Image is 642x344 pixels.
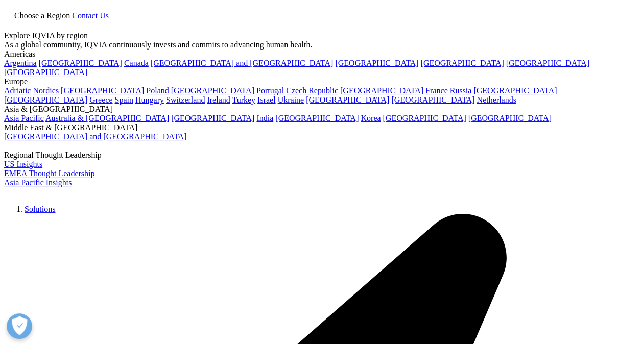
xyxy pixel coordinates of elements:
[207,95,230,104] a: Ireland
[506,59,589,67] a: [GEOGRAPHIC_DATA]
[114,95,133,104] a: Spain
[4,31,638,40] div: Explore IQVIA by region
[4,132,186,141] a: [GEOGRAPHIC_DATA] and [GEOGRAPHIC_DATA]
[171,86,254,95] a: [GEOGRAPHIC_DATA]
[4,40,638,50] div: As a global community, IQVIA continuously invests and commits to advancing human health.
[89,95,112,104] a: Greece
[450,86,472,95] a: Russia
[171,114,254,122] a: [GEOGRAPHIC_DATA]
[4,86,31,95] a: Adriatic
[420,59,504,67] a: [GEOGRAPHIC_DATA]
[25,205,55,213] a: Solutions
[256,86,284,95] a: Portugal
[468,114,552,122] a: [GEOGRAPHIC_DATA]
[151,59,333,67] a: [GEOGRAPHIC_DATA] and [GEOGRAPHIC_DATA]
[14,11,70,20] span: Choose a Region
[124,59,149,67] a: Canada
[473,86,557,95] a: [GEOGRAPHIC_DATA]
[275,114,359,122] a: [GEOGRAPHIC_DATA]
[4,169,94,178] a: EMEA Thought Leadership
[61,86,144,95] a: [GEOGRAPHIC_DATA]
[4,77,638,86] div: Europe
[4,105,638,114] div: Asia & [GEOGRAPHIC_DATA]
[146,86,169,95] a: Poland
[4,59,37,67] a: Argentina
[340,86,423,95] a: [GEOGRAPHIC_DATA]
[257,95,276,104] a: Israel
[166,95,205,104] a: Switzerland
[383,114,466,122] a: [GEOGRAPHIC_DATA]
[278,95,304,104] a: Ukraine
[4,123,638,132] div: Middle East & [GEOGRAPHIC_DATA]
[361,114,381,122] a: Korea
[286,86,338,95] a: Czech Republic
[4,151,638,160] div: Regional Thought Leadership
[4,50,638,59] div: Americas
[33,86,59,95] a: Nordics
[232,95,255,104] a: Turkey
[39,59,122,67] a: [GEOGRAPHIC_DATA]
[306,95,389,104] a: [GEOGRAPHIC_DATA]
[391,95,474,104] a: [GEOGRAPHIC_DATA]
[4,178,72,187] a: Asia Pacific Insights
[45,114,169,122] a: Australia & [GEOGRAPHIC_DATA]
[135,95,164,104] a: Hungary
[425,86,448,95] a: France
[335,59,418,67] a: [GEOGRAPHIC_DATA]
[4,68,87,77] a: [GEOGRAPHIC_DATA]
[4,114,44,122] a: Asia Pacific
[72,11,109,20] a: Contact Us
[256,114,273,122] a: India
[477,95,516,104] a: Netherlands
[4,95,87,104] a: [GEOGRAPHIC_DATA]
[4,160,42,168] a: US Insights
[7,313,32,339] button: Open Preferences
